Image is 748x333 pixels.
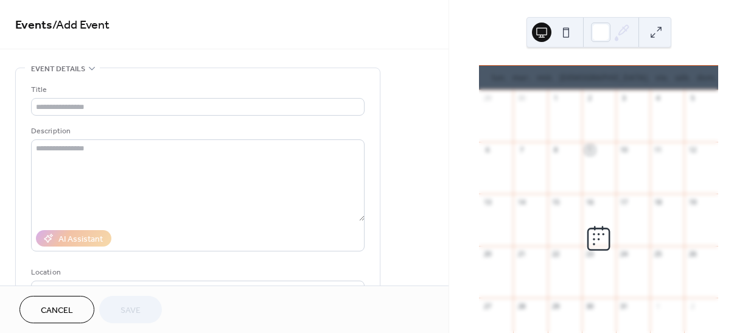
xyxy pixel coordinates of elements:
[517,250,526,259] div: 21
[672,66,694,90] div: sáb.
[620,197,629,206] div: 17
[551,197,561,206] div: 15
[654,197,663,206] div: 18
[483,250,492,259] div: 20
[551,250,561,259] div: 22
[620,145,629,155] div: 10
[654,250,663,259] div: 25
[585,301,595,310] div: 30
[688,145,697,155] div: 12
[483,301,492,310] div: 27
[19,296,94,323] button: Cancel
[489,66,509,90] div: lun.
[551,94,561,103] div: 1
[620,250,629,259] div: 24
[585,250,595,259] div: 23
[688,301,697,310] div: 2
[509,66,534,90] div: mar.
[534,66,556,90] div: mié.
[620,94,629,103] div: 3
[654,94,663,103] div: 4
[551,145,561,155] div: 8
[585,145,595,155] div: 9
[688,94,697,103] div: 5
[694,66,719,90] div: dom.
[620,301,629,310] div: 31
[31,266,362,279] div: Location
[652,66,672,90] div: vie.
[483,94,492,103] div: 29
[654,301,663,310] div: 1
[585,94,595,103] div: 2
[41,304,73,317] span: Cancel
[31,83,362,96] div: Title
[483,145,492,155] div: 6
[654,145,663,155] div: 11
[517,145,526,155] div: 7
[517,197,526,206] div: 14
[517,94,526,103] div: 30
[483,197,492,206] div: 13
[517,301,526,310] div: 28
[15,13,52,37] a: Events
[688,197,697,206] div: 19
[31,63,85,75] span: Event details
[556,66,652,90] div: [DEMOGRAPHIC_DATA].
[551,301,561,310] div: 29
[585,197,595,206] div: 16
[52,13,110,37] span: / Add Event
[31,125,362,138] div: Description
[688,250,697,259] div: 26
